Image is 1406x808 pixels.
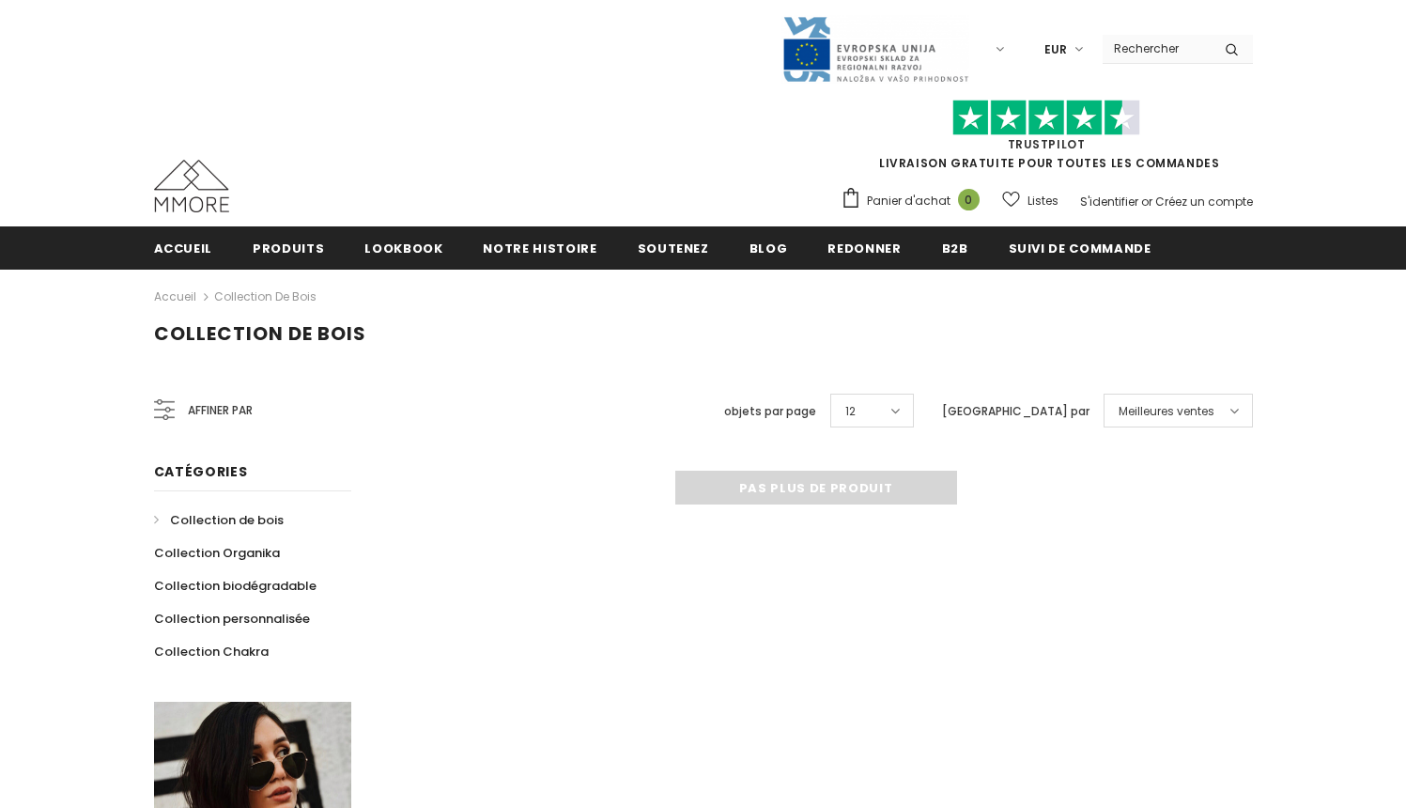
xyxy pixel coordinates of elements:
[781,40,969,56] a: Javni Razpis
[845,402,856,421] span: 12
[188,400,253,421] span: Affiner par
[154,602,310,635] a: Collection personnalisée
[154,462,248,481] span: Catégories
[942,240,968,257] span: B2B
[154,536,280,569] a: Collection Organika
[154,160,229,212] img: Cas MMORE
[253,240,324,257] span: Produits
[154,286,196,308] a: Accueil
[154,610,310,628] span: Collection personnalisée
[1009,240,1151,257] span: Suivi de commande
[364,240,442,257] span: Lookbook
[154,643,269,660] span: Collection Chakra
[958,189,980,210] span: 0
[942,226,968,269] a: B2B
[1002,184,1058,217] a: Listes
[1044,40,1067,59] span: EUR
[483,226,596,269] a: Notre histoire
[154,577,317,595] span: Collection biodégradable
[942,402,1089,421] label: [GEOGRAPHIC_DATA] par
[154,240,213,257] span: Accueil
[867,192,950,210] span: Panier d'achat
[154,320,366,347] span: Collection de bois
[1119,402,1214,421] span: Meilleures ventes
[154,544,280,562] span: Collection Organika
[1155,194,1253,210] a: Créez un compte
[170,511,284,529] span: Collection de bois
[749,226,788,269] a: Blog
[1009,226,1151,269] a: Suivi de commande
[841,187,989,215] a: Panier d'achat 0
[952,100,1140,136] img: Faites confiance aux étoiles pilotes
[154,635,269,668] a: Collection Chakra
[638,226,709,269] a: soutenez
[154,569,317,602] a: Collection biodégradable
[781,15,969,84] img: Javni Razpis
[154,504,284,536] a: Collection de bois
[154,226,213,269] a: Accueil
[638,240,709,257] span: soutenez
[827,226,901,269] a: Redonner
[253,226,324,269] a: Produits
[483,240,596,257] span: Notre histoire
[749,240,788,257] span: Blog
[364,226,442,269] a: Lookbook
[214,288,317,304] a: Collection de bois
[1103,35,1211,62] input: Search Site
[1008,136,1086,152] a: TrustPilot
[827,240,901,257] span: Redonner
[1027,192,1058,210] span: Listes
[724,402,816,421] label: objets par page
[1080,194,1138,210] a: S'identifier
[1141,194,1152,210] span: or
[841,108,1253,171] span: LIVRAISON GRATUITE POUR TOUTES LES COMMANDES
